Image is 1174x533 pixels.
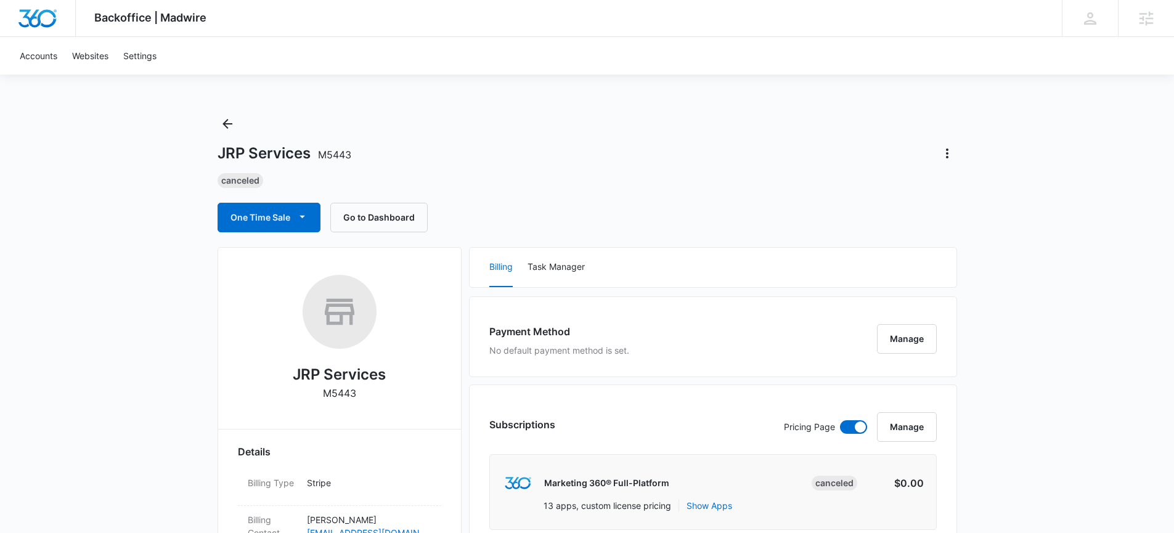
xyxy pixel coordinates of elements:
a: Websites [65,37,116,75]
p: 13 apps, custom license pricing [544,499,671,512]
button: Billing [489,248,513,287]
dt: Billing Type [248,476,297,489]
p: [PERSON_NAME] [307,513,431,526]
p: Pricing Page [784,420,835,434]
a: Accounts [12,37,65,75]
span: M5443 [318,149,351,161]
p: M5443 [323,386,356,401]
p: No default payment method is set. [489,344,629,357]
h3: Payment Method [489,324,629,339]
p: Marketing 360® Full-Platform [544,477,669,489]
span: Backoffice | Madwire [94,11,206,24]
button: Task Manager [528,248,585,287]
button: One Time Sale [218,203,320,232]
button: Actions [937,144,957,163]
h1: JRP Services [218,144,351,163]
button: Go to Dashboard [330,203,428,232]
p: $0.00 [866,476,924,490]
button: Manage [877,324,937,354]
div: Canceled [812,476,857,490]
button: Manage [877,412,937,442]
div: Canceled [218,173,263,188]
a: Settings [116,37,164,75]
h2: JRP Services [293,364,386,386]
span: Details [238,444,271,459]
h3: Subscriptions [489,417,555,432]
button: Show Apps [687,499,732,512]
p: Stripe [307,476,431,489]
button: Back [218,114,237,134]
img: marketing360Logo [505,477,531,490]
div: Billing TypeStripe [238,469,441,506]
